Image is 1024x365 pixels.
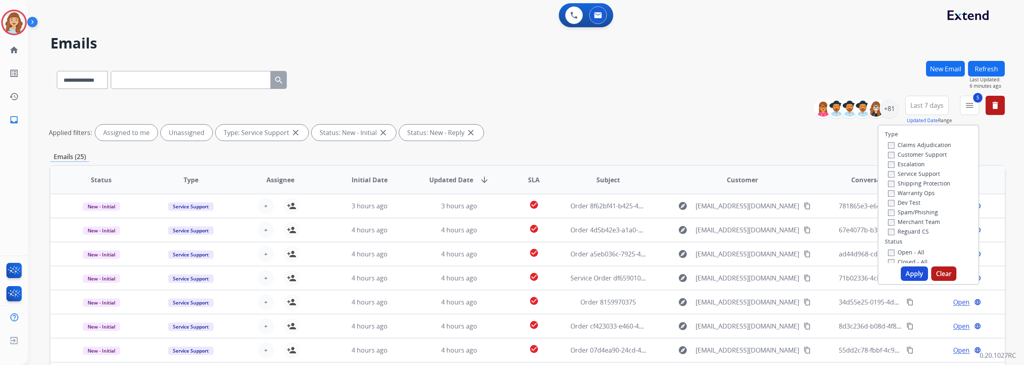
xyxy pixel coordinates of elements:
[696,225,799,235] span: [EMAIL_ADDRESS][DOMAIN_NAME]
[529,200,539,210] mat-icon: check_circle
[804,226,811,234] mat-icon: content_copy
[804,202,811,210] mat-icon: content_copy
[907,117,952,124] span: Range
[804,274,811,282] mat-icon: content_copy
[906,298,914,306] mat-icon: content_copy
[968,61,1005,77] button: Refresh
[441,298,477,307] span: 4 hours ago
[83,323,120,331] span: New - Initial
[83,347,120,355] span: New - Initial
[888,142,894,149] input: Claims Adjudication
[885,238,902,246] label: Status
[570,202,706,210] span: Order 8f62bf41-b425-4e4f-9212-8f344bdcf0c1
[352,202,388,210] span: 3 hours ago
[570,274,823,282] span: Service Order df659010-c7e1-4808-9e5e-cec589fad2d3 with Velofix was Rescheduled
[888,141,951,149] label: Claims Adjudication
[264,321,268,331] span: +
[906,347,914,354] mat-icon: content_copy
[678,249,688,259] mat-icon: explore
[399,125,484,141] div: Status: New - Reply
[905,96,949,115] button: Last 7 days
[258,222,274,238] button: +
[696,201,799,211] span: [EMAIL_ADDRESS][DOMAIN_NAME]
[258,318,274,334] button: +
[888,199,920,206] label: Dev Test
[888,219,894,226] input: Merchant Team
[926,61,965,77] button: New Email
[888,259,894,266] input: Closed - All
[168,323,214,331] span: Service Support
[83,226,120,235] span: New - Initial
[678,321,688,331] mat-icon: explore
[960,96,979,115] button: 5
[570,346,710,355] span: Order 07d4ea90-24cd-47ff-b952-cda0f39d9ed0
[804,323,811,330] mat-icon: content_copy
[441,322,477,331] span: 4 hours ago
[888,171,894,177] input: Service Support
[287,273,296,283] mat-icon: person_add
[352,346,388,355] span: 4 hours ago
[888,229,894,235] input: Reguard CS
[696,249,799,259] span: [EMAIL_ADDRESS][DOMAIN_NAME]
[529,296,539,306] mat-icon: check_circle
[696,321,799,331] span: [EMAIL_ADDRESS][DOMAIN_NAME]
[287,345,296,355] mat-icon: person_add
[678,345,688,355] mat-icon: explore
[990,101,1000,110] mat-icon: delete
[839,250,961,258] span: ad44d968-cd55-4c88-8450-08c4d4846bef
[168,298,214,307] span: Service Support
[466,128,476,137] mat-icon: close
[580,298,636,307] span: Order 8159970375
[168,226,214,235] span: Service Support
[441,274,477,282] span: 4 hours ago
[901,266,928,281] button: Apply
[678,297,688,307] mat-icon: explore
[258,342,274,358] button: +
[953,345,970,355] span: Open
[528,175,540,185] span: SLA
[888,218,940,226] label: Merchant Team
[888,190,894,197] input: Warranty Ops
[264,273,268,283] span: +
[839,226,956,234] span: 67e4077b-b3fb-4f4b-ae1f-d3c6f740afd4
[264,297,268,307] span: +
[441,346,477,355] span: 4 hours ago
[91,175,112,185] span: Status
[352,322,388,331] span: 4 hours ago
[529,248,539,258] mat-icon: check_circle
[888,170,940,177] label: Service Support
[50,152,89,162] p: Emails (25)
[83,274,120,283] span: New - Initial
[888,258,928,266] label: Closed - All
[258,294,274,310] button: +
[50,35,1005,51] h2: Emails
[804,298,811,306] mat-icon: content_copy
[678,201,688,211] mat-icon: explore
[258,270,274,286] button: +
[907,117,938,124] button: Updated Date
[953,297,970,307] span: Open
[529,344,539,354] mat-icon: check_circle
[312,125,396,141] div: Status: New - Initial
[529,320,539,330] mat-icon: check_circle
[974,323,981,330] mat-icon: language
[441,250,477,258] span: 4 hours ago
[980,351,1016,360] p: 0.20.1027RC
[888,210,894,216] input: Spam/Phishing
[888,250,894,256] input: Open - All
[441,226,477,234] span: 4 hours ago
[839,346,958,355] span: 55dd2c78-fbbf-4c9b-b0f3-1867719c7c0a
[839,202,958,210] span: 781865e3-e6c1-4fae-aafa-b87a7cbc1011
[888,161,894,168] input: Escalation
[839,322,958,331] span: 8d3c236d-b08d-4f82-9797-4df1b9b015ff
[970,83,1005,89] span: 6 minutes ago
[696,345,799,355] span: [EMAIL_ADDRESS][DOMAIN_NAME]
[974,347,981,354] mat-icon: language
[851,175,902,185] span: Conversation ID
[274,75,284,85] mat-icon: search
[95,125,158,141] div: Assigned to me
[287,225,296,235] mat-icon: person_add
[953,321,970,331] span: Open
[9,92,19,101] mat-icon: history
[970,77,1005,83] span: Last Updated:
